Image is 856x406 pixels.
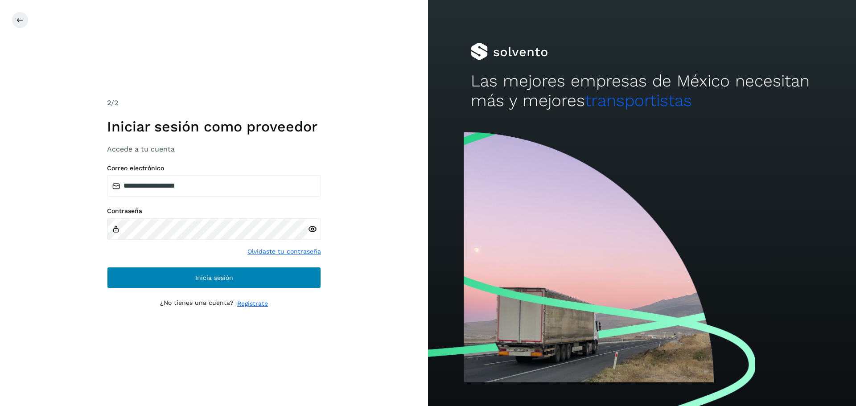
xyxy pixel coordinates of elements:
span: Inicia sesión [195,275,233,281]
label: Contraseña [107,207,321,215]
h2: Las mejores empresas de México necesitan más y mejores [471,71,813,111]
h1: Iniciar sesión como proveedor [107,118,321,135]
h3: Accede a tu cuenta [107,145,321,153]
div: /2 [107,98,321,108]
span: 2 [107,98,111,107]
a: Olvidaste tu contraseña [247,247,321,256]
label: Correo electrónico [107,164,321,172]
span: transportistas [585,91,692,110]
p: ¿No tienes una cuenta? [160,299,234,308]
a: Regístrate [237,299,268,308]
button: Inicia sesión [107,267,321,288]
